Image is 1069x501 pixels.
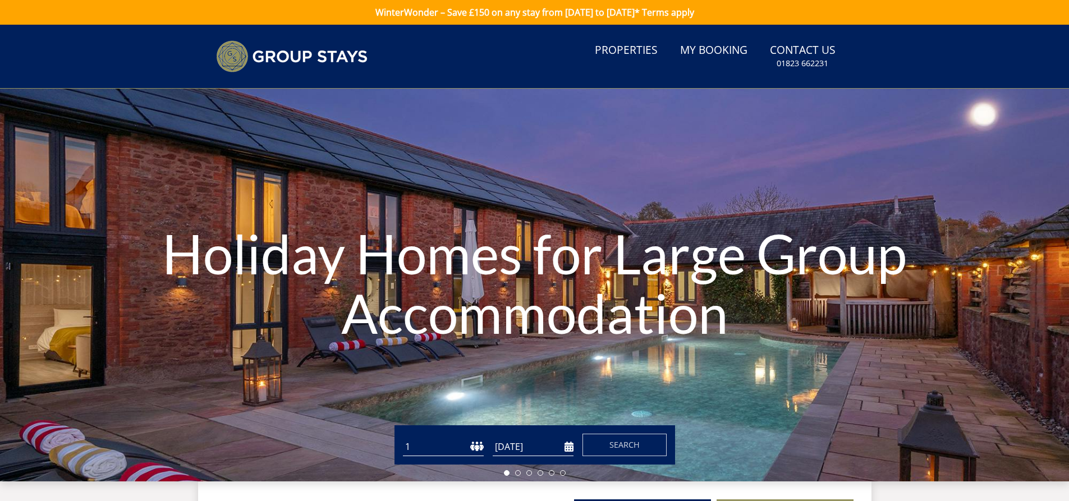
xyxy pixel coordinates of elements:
[216,40,368,72] img: Group Stays
[590,38,662,63] a: Properties
[676,38,752,63] a: My Booking
[765,38,840,75] a: Contact Us01823 662231
[582,434,667,456] button: Search
[493,438,574,456] input: Arrival Date
[160,201,909,365] h1: Holiday Homes for Large Group Accommodation
[777,58,828,69] small: 01823 662231
[609,439,640,450] span: Search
